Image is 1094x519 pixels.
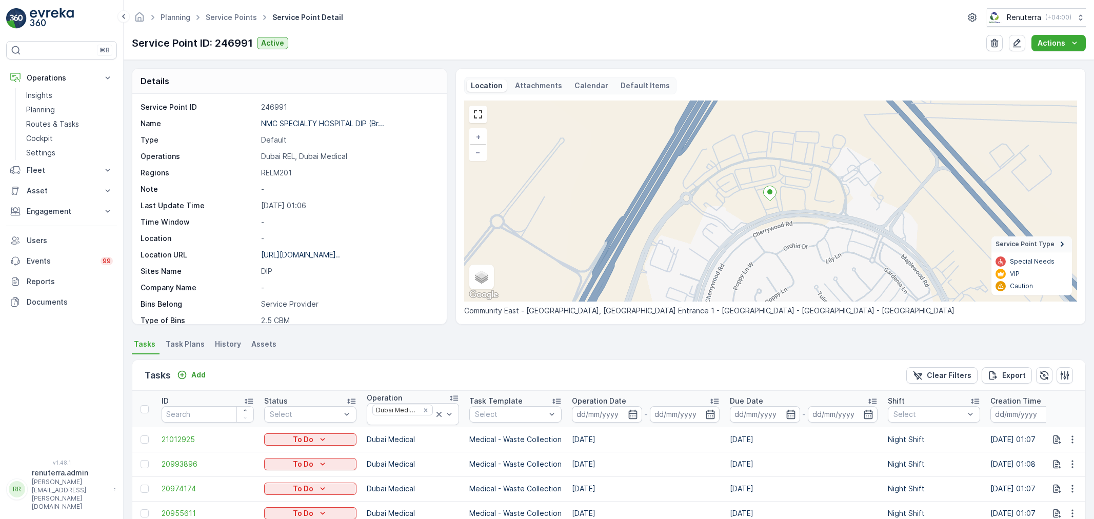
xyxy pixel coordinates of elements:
[22,117,117,131] a: Routes & Tasks
[6,68,117,88] button: Operations
[261,38,284,48] p: Active
[251,339,276,349] span: Assets
[464,427,567,452] td: Medical - Waste Collection
[293,508,313,518] p: To Do
[27,276,113,287] p: Reports
[1038,38,1065,48] p: Actions
[27,73,96,83] p: Operations
[996,240,1055,248] span: Service Point Type
[893,409,964,420] p: Select
[362,427,464,452] td: Dubai Medical
[467,288,501,302] a: Open this area in Google Maps (opens a new window)
[141,201,257,211] p: Last Update Time
[420,406,431,414] div: Remove Dubai Medical
[141,75,169,87] p: Details
[162,508,254,518] span: 20955611
[567,452,725,476] td: [DATE]
[141,460,149,468] div: Toggle Row Selected
[141,266,257,276] p: Sites Name
[574,81,608,91] p: Calendar
[469,396,523,406] p: Task Template
[621,81,670,91] p: Default Items
[145,368,171,383] p: Tasks
[27,256,94,266] p: Events
[27,297,113,307] p: Documents
[27,235,113,246] p: Users
[373,405,420,415] div: Dubai Medical
[883,452,985,476] td: Night Shift
[32,478,109,511] p: [PERSON_NAME][EMAIL_ADDRESS][PERSON_NAME][DOMAIN_NAME]
[261,250,340,259] p: [URL][DOMAIN_NAME]..
[27,206,96,216] p: Engagement
[293,459,313,469] p: To Do
[725,427,883,452] td: [DATE]
[103,257,111,265] p: 99
[1031,35,1086,51] button: Actions
[161,13,190,22] a: Planning
[730,396,763,406] p: Due Date
[572,396,626,406] p: Operation Date
[215,339,241,349] span: History
[6,271,117,292] a: Reports
[475,148,481,156] span: −
[888,396,905,406] p: Shift
[141,168,257,178] p: Regions
[26,133,53,144] p: Cockpit
[650,406,720,423] input: dd/mm/yyyy
[141,485,149,493] div: Toggle Row Selected
[261,102,436,112] p: 246991
[261,168,436,178] p: RELM201
[134,339,155,349] span: Tasks
[206,13,257,22] a: Service Points
[261,233,436,244] p: -
[162,484,254,494] a: 20974174
[261,283,436,293] p: -
[1045,13,1071,22] p: ( +04:00 )
[141,250,257,260] p: Location URL
[261,217,436,227] p: -
[141,509,149,517] div: Toggle Row Selected
[30,8,74,29] img: logo_light-DOdMpM7g.png
[191,370,206,380] p: Add
[362,452,464,476] td: Dubai Medical
[725,476,883,501] td: [DATE]
[991,236,1072,252] summary: Service Point Type
[32,468,109,478] p: renuterra.admin
[6,292,117,312] a: Documents
[141,135,257,145] p: Type
[883,427,985,452] td: Night Shift
[982,367,1032,384] button: Export
[162,459,254,469] a: 20993896
[927,370,971,381] p: Clear Filters
[1002,370,1026,381] p: Export
[264,433,356,446] button: To Do
[6,8,27,29] img: logo
[270,12,345,23] span: Service Point Detail
[261,315,436,326] p: 2.5 CBM
[141,283,257,293] p: Company Name
[987,8,1086,27] button: Renuterra(+04:00)
[730,406,800,423] input: dd/mm/yyyy
[567,427,725,452] td: [DATE]
[990,406,1061,423] input: dd/mm/yyyy
[470,107,486,122] a: View Fullscreen
[362,476,464,501] td: Dubai Medical
[132,35,253,51] p: Service Point ID: 246991
[141,315,257,326] p: Type of Bins
[6,201,117,222] button: Engagement
[173,369,210,381] button: Add
[257,37,288,49] button: Active
[261,184,436,194] p: -
[367,393,402,403] p: Operation
[261,299,436,309] p: Service Provider
[264,483,356,495] button: To Do
[141,217,257,227] p: Time Window
[464,306,1077,316] p: Community East - [GEOGRAPHIC_DATA], [GEOGRAPHIC_DATA] Entrance 1 - [GEOGRAPHIC_DATA] - [GEOGRAPHI...
[1010,270,1020,278] p: VIP
[9,481,25,497] div: RR
[261,266,436,276] p: DIP
[475,409,546,420] p: Select
[261,119,384,128] p: NMC SPECIALTY HOSPITAL DIP (Br...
